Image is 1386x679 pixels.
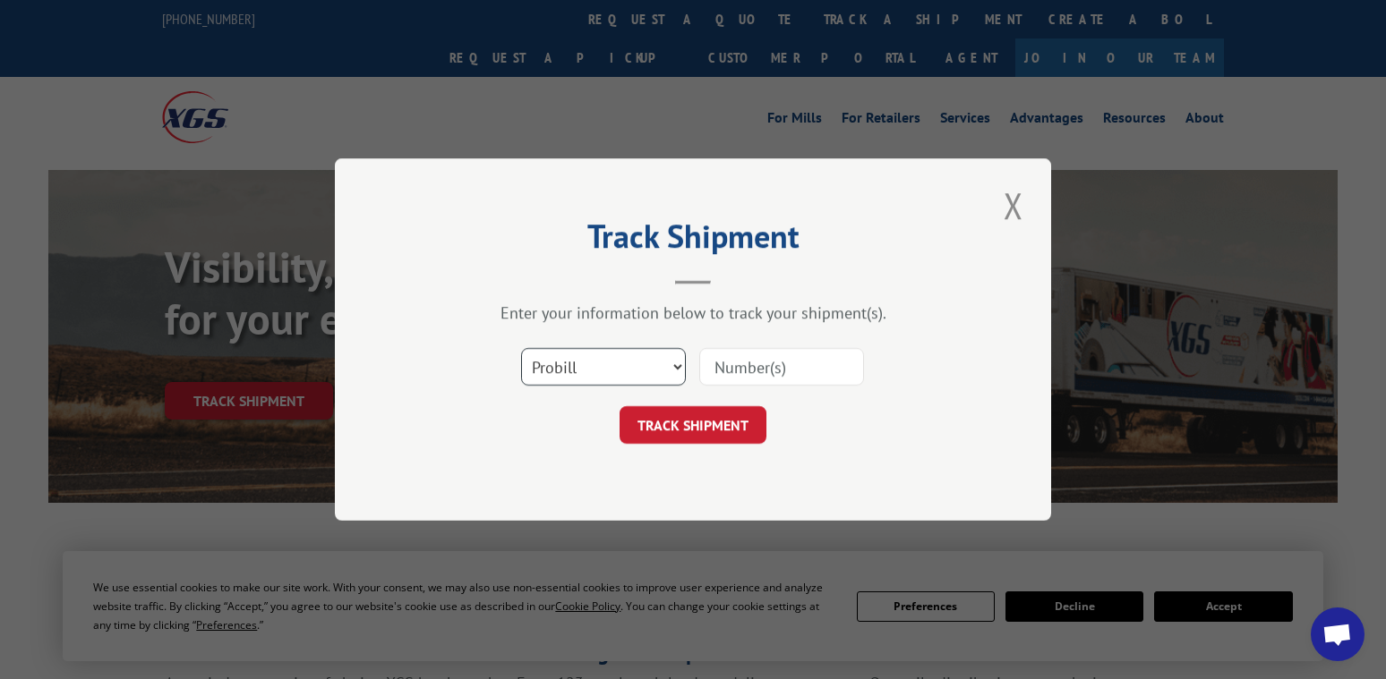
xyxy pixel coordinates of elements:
[424,302,962,323] div: Enter your information below to track your shipment(s).
[620,406,766,444] button: TRACK SHIPMENT
[998,181,1029,230] button: Close modal
[699,348,864,386] input: Number(s)
[1311,607,1365,661] a: Open chat
[424,224,962,258] h2: Track Shipment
